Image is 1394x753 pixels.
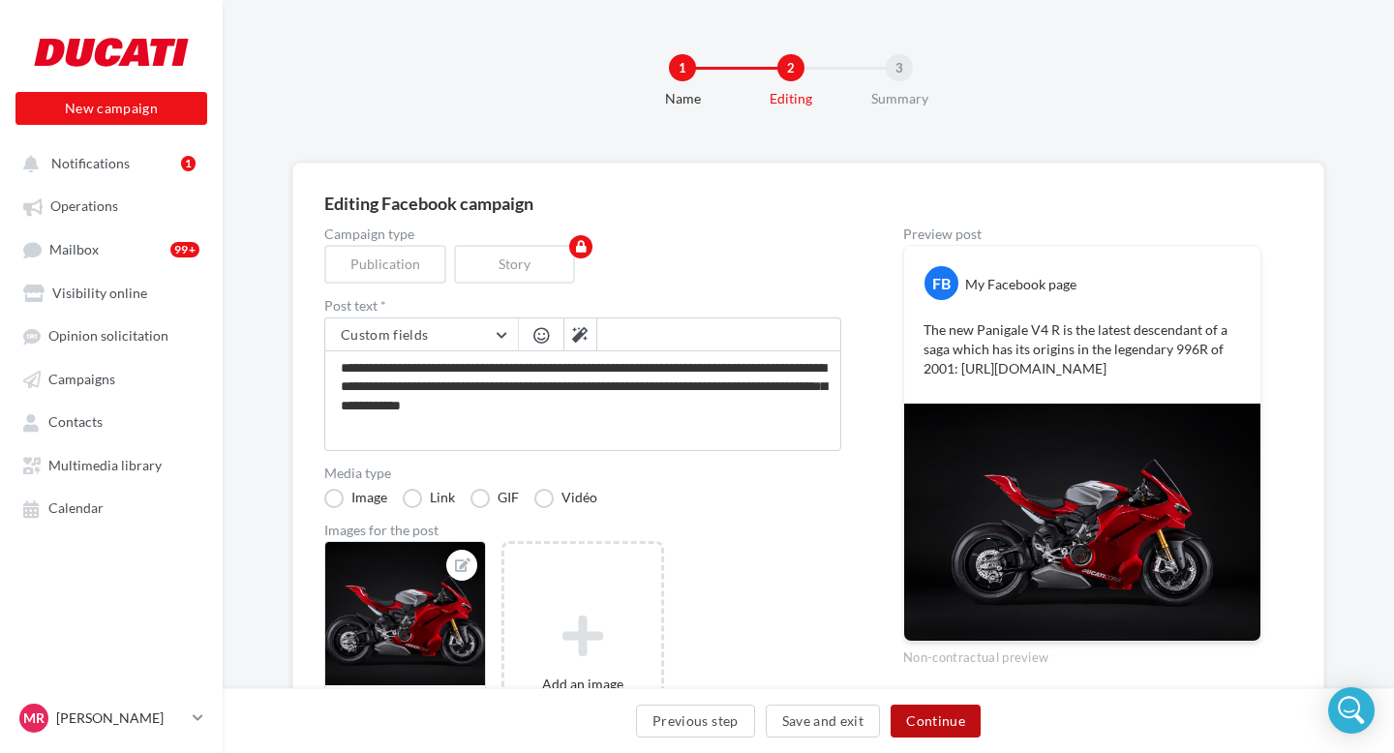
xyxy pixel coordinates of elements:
[324,524,841,537] div: Images for the post
[12,275,211,310] a: Visibility online
[324,299,841,313] label: Post text *
[621,89,744,108] div: Name
[12,490,211,525] a: Calendar
[324,489,387,508] label: Image
[50,198,118,215] span: Operations
[23,708,45,728] span: MR
[903,642,1261,667] div: Non-contractual preview
[891,705,981,738] button: Continue
[324,227,841,241] label: Campaign type
[924,320,1241,378] p: The new Panigale V4 R is the latest descendant of a saga which has its origins in the legendary 9...
[325,318,518,351] button: Custom fields
[12,361,211,396] a: Campaigns
[52,285,147,301] span: Visibility online
[48,500,104,517] span: Calendar
[729,89,853,108] div: Editing
[965,275,1076,294] div: My Facebook page
[1328,687,1375,734] div: Open Intercom Messenger
[12,231,211,267] a: Mailbox99+
[12,317,211,352] a: Opinion solicitation
[51,155,130,171] span: Notifications
[15,700,207,737] a: MR [PERSON_NAME]
[48,414,103,431] span: Contacts
[12,188,211,223] a: Operations
[403,489,455,508] label: Link
[49,241,99,257] span: Mailbox
[170,242,199,257] div: 99+
[15,92,207,125] button: New campaign
[48,457,162,473] span: Multimedia library
[636,705,755,738] button: Previous step
[903,227,1261,241] div: Preview post
[12,447,211,482] a: Multimedia library
[341,326,429,343] span: Custom fields
[181,156,196,171] div: 1
[534,489,597,508] label: Vidéo
[12,145,203,180] button: Notifications 1
[48,328,168,345] span: Opinion solicitation
[837,89,961,108] div: Summary
[669,54,696,81] div: 1
[56,708,185,728] p: [PERSON_NAME]
[777,54,804,81] div: 2
[886,54,913,81] div: 3
[766,705,881,738] button: Save and exit
[48,371,115,387] span: Campaigns
[470,489,519,508] label: GIF
[924,266,958,300] div: FB
[324,195,1292,212] div: Editing Facebook campaign
[12,404,211,438] a: Contacts
[324,467,841,480] label: Media type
